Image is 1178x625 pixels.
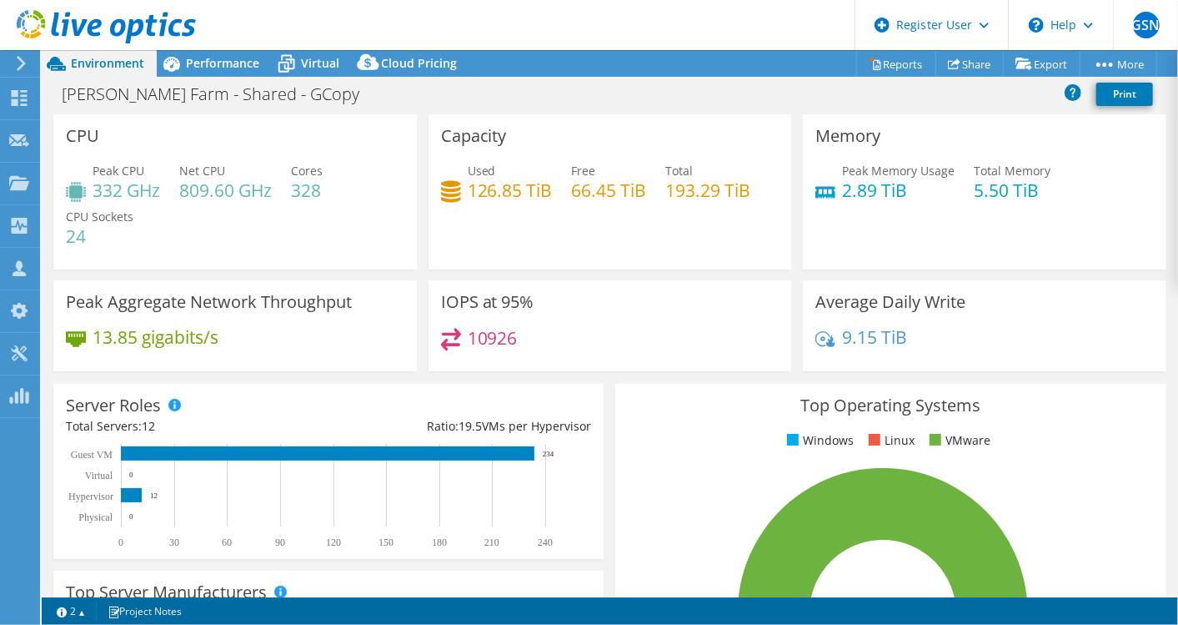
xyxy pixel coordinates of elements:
[66,293,352,311] h3: Peak Aggregate Network Throughput
[66,583,267,602] h3: Top Server Manufacturers
[815,293,965,311] h3: Average Daily Write
[543,450,554,458] text: 234
[935,51,1004,77] a: Share
[441,293,534,311] h3: IOPS at 95%
[328,417,591,436] div: Ratio: VMs per Hypervisor
[441,127,507,145] h3: Capacity
[1029,18,1044,33] svg: \n
[291,163,323,179] span: Cores
[1096,83,1153,106] a: Print
[1080,51,1157,77] a: More
[842,328,907,346] h4: 9.15 TiB
[186,55,259,71] span: Performance
[93,328,218,346] h4: 13.85 gigabits/s
[150,491,158,500] text: 12
[572,181,647,199] h4: 66.45 TiB
[68,491,113,502] text: Hypervisor
[45,601,97,622] a: 2
[865,431,915,450] li: Linux
[96,601,193,622] a: Project Notes
[169,537,179,548] text: 30
[129,471,133,479] text: 0
[783,431,854,450] li: Windows
[815,127,880,145] h3: Memory
[66,227,133,245] h4: 24
[628,396,1153,415] h3: Top Operating Systems
[291,181,323,199] h4: 328
[118,537,123,548] text: 0
[326,537,341,548] text: 120
[66,127,99,145] h3: CPU
[856,51,936,77] a: Reports
[842,163,955,179] span: Peak Memory Usage
[1133,12,1160,38] span: GSN
[538,537,553,548] text: 240
[468,329,518,347] h4: 10926
[925,431,990,450] li: VMware
[974,163,1050,179] span: Total Memory
[129,512,133,521] text: 0
[459,418,482,434] span: 19.5
[78,512,113,523] text: Physical
[378,537,394,548] text: 150
[275,537,285,548] text: 90
[66,209,133,224] span: CPU Sockets
[432,537,447,548] text: 180
[666,163,694,179] span: Total
[974,181,1050,199] h4: 5.50 TiB
[666,181,751,199] h4: 193.29 TiB
[142,418,155,434] span: 12
[179,163,225,179] span: Net CPU
[842,181,955,199] h4: 2.89 TiB
[381,55,457,71] span: Cloud Pricing
[468,181,553,199] h4: 126.85 TiB
[1003,51,1080,77] a: Export
[54,85,385,103] h1: [PERSON_NAME] Farm - Shared - GCopy
[572,163,596,179] span: Free
[484,537,499,548] text: 210
[71,55,144,71] span: Environment
[85,470,113,481] text: Virtual
[71,449,113,461] text: Guest VM
[301,55,339,71] span: Virtual
[93,163,144,179] span: Peak CPU
[222,537,232,548] text: 60
[66,417,328,436] div: Total Servers:
[179,181,272,199] h4: 809.60 GHz
[66,396,161,415] h3: Server Roles
[468,163,496,179] span: Used
[93,181,160,199] h4: 332 GHz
